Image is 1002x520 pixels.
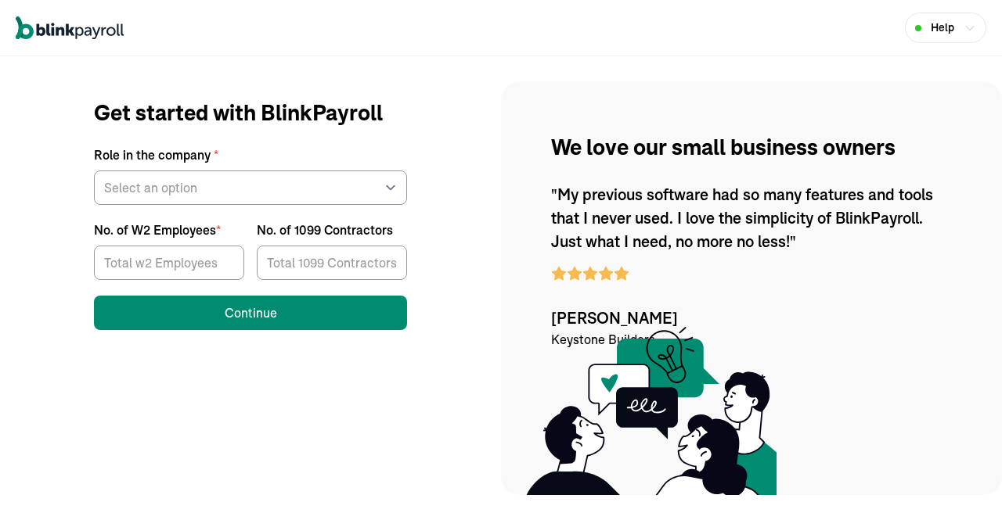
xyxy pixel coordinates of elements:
span: [PERSON_NAME] [551,307,952,330]
h1: Get started with BlinkPayroll [94,97,407,130]
span: Help [931,20,954,36]
button: Help [905,13,986,43]
button: Continue [94,296,407,330]
iframe: Chat Widget [741,351,1002,520]
div: No. of W2 Employees [94,221,221,239]
input: [object Object] [94,246,244,280]
label: Role in the company [94,145,407,164]
input: [object Object] [257,246,407,280]
div: Continue [225,303,277,322]
p: "My previous software had so many features and tools that I never used. I love the simplicity of ... [551,183,952,253]
nav: Global [16,5,124,51]
p: We love our small business owners [551,131,952,164]
div: No. of 1099 Contractors [257,221,393,239]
